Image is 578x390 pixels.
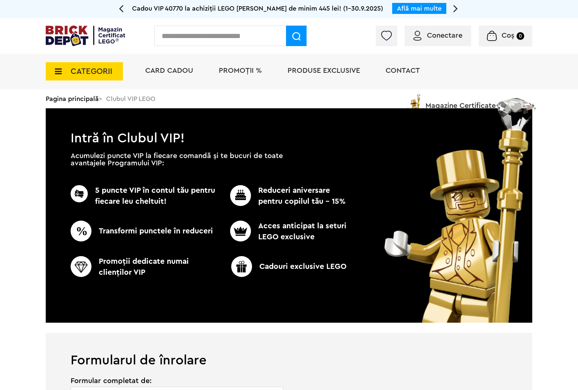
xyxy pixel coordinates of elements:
a: Magazine Certificate LEGO® [521,93,532,100]
span: Conectare [427,32,462,39]
span: Coș [502,32,514,39]
p: Transformi punctele în reduceri [71,221,218,241]
span: Magazine Certificate LEGO® [425,93,521,109]
small: 0 [517,32,524,40]
p: 5 puncte VIP în contul tău pentru fiecare leu cheltuit! [71,185,218,207]
a: Contact [386,67,420,74]
a: PROMOȚII % [219,67,262,74]
p: Promoţii dedicate numai clienţilor VIP [71,256,218,278]
a: Află mai multe [397,5,442,12]
a: Produse exclusive [288,67,360,74]
p: Reduceri aniversare pentru copilul tău - 15% [218,185,349,207]
img: CC_BD_Green_chek_mark [71,221,91,241]
h1: Intră în Clubul VIP! [46,108,532,142]
h1: Formularul de înrolare [46,333,532,367]
p: Acces anticipat la seturi LEGO exclusive [218,221,349,243]
span: CATEGORII [71,67,112,75]
img: CC_BD_Green_chek_mark [231,256,252,277]
span: Cadou VIP 40770 la achiziții LEGO [PERSON_NAME] de minim 445 lei! (1-30.9.2025) [132,5,383,12]
img: CC_BD_Green_chek_mark [71,256,91,277]
p: Acumulezi puncte VIP la fiecare comandă și te bucuri de toate avantajele Programului VIP: [71,152,283,167]
a: Card Cadou [145,67,193,74]
img: CC_BD_Green_chek_mark [230,221,251,241]
img: vip_page_image [374,98,547,323]
a: Conectare [413,32,462,39]
img: CC_BD_Green_chek_mark [230,185,251,206]
p: Cadouri exclusive LEGO [215,256,363,277]
span: Formular completat de: [71,377,284,385]
img: CC_BD_Green_chek_mark [71,185,88,202]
